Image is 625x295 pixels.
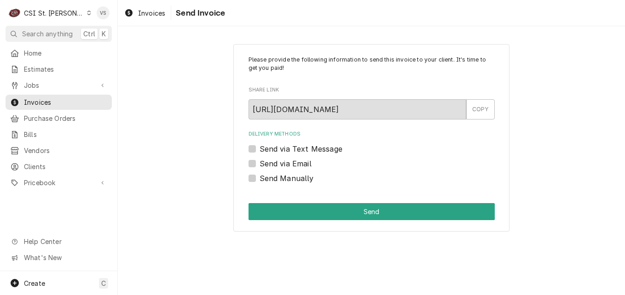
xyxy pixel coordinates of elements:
span: Create [24,279,45,287]
label: Delivery Methods [249,130,495,138]
label: Share Link [249,86,495,94]
span: Search anything [22,29,73,39]
span: Send Invoice [173,7,225,19]
a: Vendors [6,143,112,158]
a: Purchase Orders [6,111,112,126]
a: Home [6,45,112,61]
span: Vendors [24,146,107,155]
a: Go to Jobs [6,78,112,93]
span: Invoices [24,97,107,107]
a: Estimates [6,62,112,77]
p: Please provide the following information to send this invoice to your client. It's time to get yo... [249,56,495,73]
span: Home [24,48,107,58]
span: Pricebook [24,178,93,187]
a: Clients [6,159,112,174]
label: Send via Email [260,158,312,169]
button: Search anythingCtrlK [6,26,112,42]
button: COPY [466,99,495,119]
button: Send [249,203,495,220]
span: Clients [24,162,107,171]
label: Send Manually [260,173,314,184]
div: Invoice Send [233,44,509,232]
span: Bills [24,130,107,139]
div: Delivery Methods [249,130,495,183]
div: Button Group [249,203,495,220]
div: Vicky Stuesse's Avatar [97,6,110,19]
span: Jobs [24,80,93,90]
div: VS [97,6,110,19]
span: Ctrl [83,29,95,39]
a: Go to Pricebook [6,175,112,190]
span: Purchase Orders [24,113,107,123]
a: Go to What's New [6,250,112,265]
div: Button Group Row [249,203,495,220]
a: Bills [6,127,112,142]
span: C [101,278,106,288]
span: K [102,29,106,39]
div: CSI St. Louis's Avatar [8,6,21,19]
div: Share Link [249,86,495,119]
span: Invoices [138,8,165,18]
a: Invoices [121,6,169,21]
label: Send via Text Message [260,143,342,154]
span: What's New [24,253,106,262]
a: Go to Help Center [6,234,112,249]
span: Help Center [24,237,106,246]
div: CSI St. [PERSON_NAME] [24,8,84,18]
div: Invoice Send Form [249,56,495,184]
a: Invoices [6,95,112,110]
span: Estimates [24,64,107,74]
div: C [8,6,21,19]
